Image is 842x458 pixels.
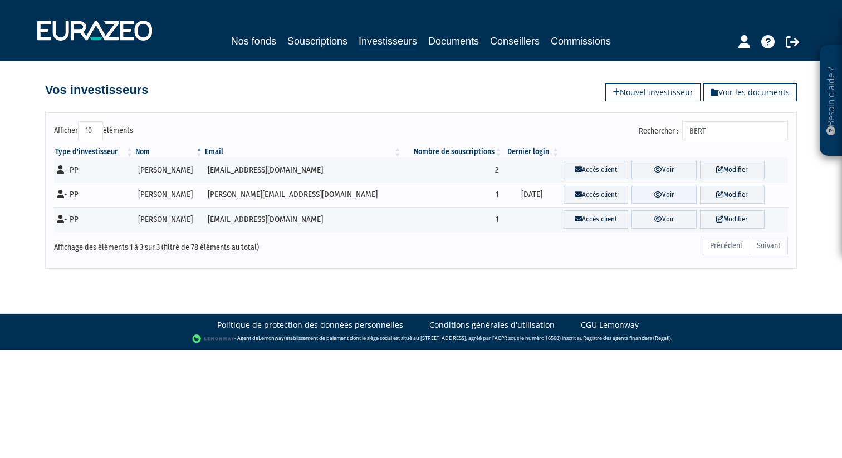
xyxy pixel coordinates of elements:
[490,33,540,49] a: Conseillers
[429,319,555,331] a: Conditions générales d'utilisation
[37,21,152,41] img: 1732889491-logotype_eurazeo_blanc_rvb.png
[204,183,402,208] td: [PERSON_NAME][EMAIL_ADDRESS][DOMAIN_NAME]
[402,146,503,157] th: Nombre de souscriptions : activer pour trier la colonne par ordre croissant
[700,161,765,179] a: Modifier
[54,183,134,208] td: - PP
[54,207,134,232] td: - PP
[503,146,560,157] th: Dernier login : activer pour trier la colonne par ordre croissant
[359,33,417,51] a: Investisseurs
[560,146,788,157] th: &nbsp;
[78,121,103,140] select: Afficheréléments
[825,51,838,151] p: Besoin d'aide ?
[581,319,639,331] a: CGU Lemonway
[54,121,133,140] label: Afficher éléments
[551,33,611,49] a: Commissions
[605,83,701,101] a: Nouvel investisseur
[204,207,402,232] td: [EMAIL_ADDRESS][DOMAIN_NAME]
[631,161,696,179] a: Voir
[564,210,628,229] a: Accès client
[700,210,765,229] a: Modifier
[258,334,284,342] a: Lemonway
[217,319,403,331] a: Politique de protection des données personnelles
[682,121,788,140] input: Rechercher :
[703,83,797,101] a: Voir les documents
[428,33,479,49] a: Documents
[700,186,765,204] a: Modifier
[402,157,503,183] td: 2
[45,83,148,97] h4: Vos investisseurs
[231,33,276,49] a: Nos fonds
[583,334,671,342] a: Registre des agents financiers (Regafi)
[639,121,788,140] label: Rechercher :
[402,183,503,208] td: 1
[134,207,204,232] td: [PERSON_NAME]
[631,186,696,204] a: Voir
[54,146,134,157] th: Type d'investisseur : activer pour trier la colonne par ordre croissant
[134,157,204,183] td: [PERSON_NAME]
[564,161,628,179] a: Accès client
[134,146,204,157] th: Nom : activer pour trier la colonne par ordre d&eacute;croissant
[54,235,350,253] div: Affichage des éléments 1 à 3 sur 3 (filtré de 78 éléments au total)
[287,33,347,49] a: Souscriptions
[503,183,560,208] td: [DATE]
[11,333,831,344] div: - Agent de (établissement de paiement dont le siège social est situé au [STREET_ADDRESS], agréé p...
[564,186,628,204] a: Accès client
[402,207,503,232] td: 1
[204,146,402,157] th: Email : activer pour trier la colonne par ordre croissant
[204,157,402,183] td: [EMAIL_ADDRESS][DOMAIN_NAME]
[54,157,134,183] td: - PP
[134,183,204,208] td: [PERSON_NAME]
[631,210,696,229] a: Voir
[192,333,235,344] img: logo-lemonway.png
